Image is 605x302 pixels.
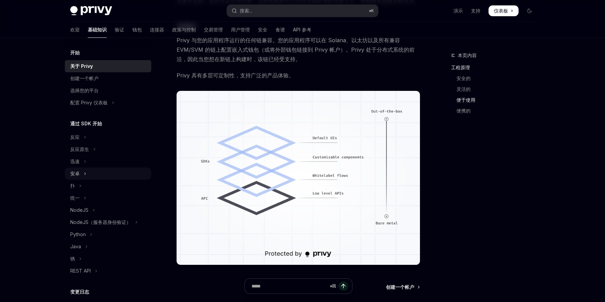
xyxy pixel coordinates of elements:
a: 连接器 [150,22,164,38]
font: 反应 [70,134,80,140]
input: 提问... [252,279,327,294]
a: 欢迎 [70,22,80,38]
a: 用户管理 [231,22,250,38]
a: 灵活的 [451,84,540,95]
font: 安卓 [70,171,80,176]
font: 安全的 [456,75,471,81]
button: 打开搜索 [227,5,378,17]
a: 政策与控制 [172,22,196,38]
a: 演示 [453,7,463,14]
a: 支持 [471,7,480,14]
font: 开始 [70,50,80,55]
button: 切换 Swift 部分 [65,155,151,168]
a: 钱包 [132,22,142,38]
a: 选择您的平台 [65,84,151,97]
font: Privy 具有多层可定制性，支持广泛的产品体验。 [177,72,294,79]
font: Java [70,244,81,249]
a: 便携的 [451,105,540,116]
font: 关于 Privy [70,63,93,69]
button: 切换 REST API 部分 [65,265,151,277]
button: 切换 React 部分 [65,131,151,143]
button: 切换 React Native 部分 [65,143,151,155]
a: 安全 [258,22,267,38]
a: 基础知识 [88,22,107,38]
button: 切换 Python 部分 [65,228,151,241]
font: 验证 [115,27,124,32]
button: 切换 NodeJS（服务器身份验证）部分 [65,216,151,228]
font: 灵活的 [456,86,471,92]
font: 锈 [70,256,75,261]
font: API 参考 [293,27,311,32]
font: 本页内容 [458,52,477,58]
font: 钱包 [132,27,142,32]
button: 切换 Unity 部分 [65,192,151,204]
font: NodeJS [70,207,88,213]
font: 欢迎 [70,27,80,32]
a: API 参考 [293,22,311,38]
font: 创建一个帐户 [70,75,99,81]
a: 交易管理 [204,22,223,38]
font: 食谱 [275,27,285,32]
font: 基础知识 [88,27,107,32]
font: Python [70,231,86,237]
a: 食谱 [275,22,285,38]
button: 切换 Android 部分 [65,168,151,180]
font: 仪表板 [494,8,508,14]
font: 政策与控制 [172,27,196,32]
button: 切换 Java 部分 [65,241,151,253]
font: 扑 [70,183,75,188]
font: 搜索... [240,8,252,14]
font: 反应原生 [70,146,89,152]
font: 交易管理 [204,27,223,32]
button: 切换暗模式 [524,5,535,16]
font: Privy 与您的应用程序运行的任何链兼容。您的应用程序可以在 Solana、以太坊以及所有兼容 EVM/SVM 的链上配置嵌入式钱包（或将外部钱包链接到 Privy 帐户）。Privy 处于分... [177,37,415,62]
font: 迅速 [70,158,80,164]
a: 便于使用 [451,95,540,105]
font: ⌘ [369,8,371,13]
font: REST API [70,268,91,274]
a: 验证 [115,22,124,38]
a: 关于 Privy [65,60,151,72]
font: K [371,8,374,13]
font: 支持 [471,8,480,14]
a: 创建一个帐户 [65,72,151,84]
font: 安全 [258,27,267,32]
font: 配置 Privy 仪表板 [70,100,108,105]
a: 仪表板 [489,5,519,16]
font: 用户管理 [231,27,250,32]
button: 切换 NodeJS 部分 [65,204,151,216]
font: 便于使用 [456,97,475,103]
font: 便携的 [456,108,471,114]
font: 演示 [453,8,463,14]
button: 发送消息 [339,281,348,291]
font: 选择您的平台 [70,87,99,93]
font: 通过 SDK 开始 [70,121,102,126]
font: 连接器 [150,27,164,32]
button: 切换 Rust 部分 [65,253,151,265]
font: 变更日志 [70,289,89,295]
button: 切换 Flutter 部分 [65,180,151,192]
font: 统一 [70,195,80,201]
font: 工程原理 [451,65,470,70]
img: 图片/定制.png [177,91,420,265]
a: 工程原理 [451,62,540,73]
button: 切换配置 Privy 仪表板部分 [65,97,151,109]
font: NodeJS（服务器身份验证） [70,219,131,225]
img: 深色标志 [70,6,112,16]
a: 安全的 [451,73,540,84]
